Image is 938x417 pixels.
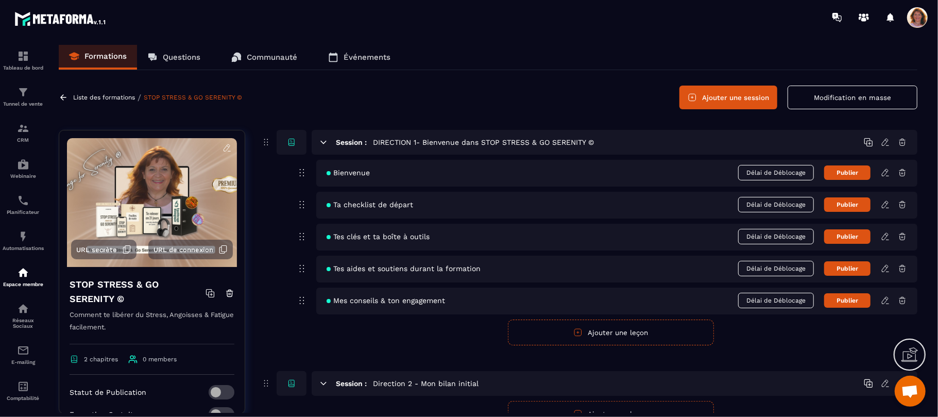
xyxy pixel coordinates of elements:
img: formation [17,86,29,98]
button: URL secrète [71,240,137,259]
a: STOP STRESS & GO SERENITY © [144,94,242,101]
button: URL de connexion [148,240,233,259]
span: Bienvenue [327,169,370,177]
p: Statut de Publication [70,388,146,396]
span: 2 chapitres [84,356,118,363]
a: social-networksocial-networkRéseaux Sociaux [3,295,44,337]
p: Questions [163,53,200,62]
span: / [138,93,141,103]
p: Communauté [247,53,297,62]
button: Publier [824,229,871,244]
img: social-network [17,303,29,315]
button: Publier [824,197,871,212]
h6: Session : [336,138,367,146]
span: Délai de Déblocage [738,293,814,308]
p: Tableau de bord [3,65,44,71]
img: automations [17,230,29,243]
a: automationsautomationsWebinaire [3,151,44,187]
p: Comptabilité [3,395,44,401]
button: Publier [824,261,871,276]
a: Questions [137,45,211,70]
img: automations [17,158,29,171]
p: CRM [3,137,44,143]
img: formation [17,50,29,62]
img: accountant [17,380,29,393]
a: formationformationCRM [3,114,44,151]
h4: STOP STRESS & GO SERENITY © [70,277,206,306]
img: automations [17,266,29,279]
span: 0 members [143,356,177,363]
a: automationsautomationsEspace membre [3,259,44,295]
a: schedulerschedulerPlanificateur [3,187,44,223]
p: E-mailing [3,359,44,365]
img: background [67,138,237,267]
span: Mes conseils & ton engagement [327,296,445,305]
span: Délai de Déblocage [738,229,814,244]
a: formationformationTableau de bord [3,42,44,78]
p: Webinaire [3,173,44,179]
p: Espace membre [3,281,44,287]
p: Automatisations [3,245,44,251]
span: Ta checklist de départ [327,201,413,209]
img: logo [14,9,107,28]
p: Comment te libérer du Stress, Angoisses & Fatigue facilement. [70,309,234,344]
a: Ouvrir le chat [895,376,926,407]
span: Tes aides et soutiens durant la formation [327,264,481,273]
a: accountantaccountantComptabilité [3,373,44,409]
button: Modification en masse [788,86,917,109]
img: formation [17,122,29,135]
a: Événements [318,45,401,70]
span: Délai de Déblocage [738,165,814,180]
button: Publier [824,293,871,308]
span: Délai de Déblocage [738,197,814,212]
a: formationformationTunnel de vente [3,78,44,114]
button: Ajouter une leçon [508,320,714,345]
a: Liste des formations [73,94,135,101]
span: URL de connexion [154,246,213,254]
img: scheduler [17,194,29,207]
p: Réseaux Sociaux [3,318,44,329]
h6: Session : [336,379,367,388]
button: Ajouter une session [679,86,777,109]
button: Publier [824,165,871,180]
img: email [17,344,29,357]
h5: DIRECTION 1- Bienvenue dans STOP STRESS & GO SERENITY © [373,137,594,147]
p: Planificateur [3,209,44,215]
a: emailemailE-mailing [3,337,44,373]
a: Communauté [221,45,308,70]
h5: Direction 2 - Mon bilan initial [373,378,479,389]
p: Événements [344,53,390,62]
p: Tunnel de vente [3,101,44,107]
a: Formations [59,45,137,70]
span: URL secrète [76,246,117,254]
a: automationsautomationsAutomatisations [3,223,44,259]
span: Tes clés et ta boîte à outils [327,232,430,241]
span: Délai de Déblocage [738,261,814,276]
p: Formations [84,52,127,61]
